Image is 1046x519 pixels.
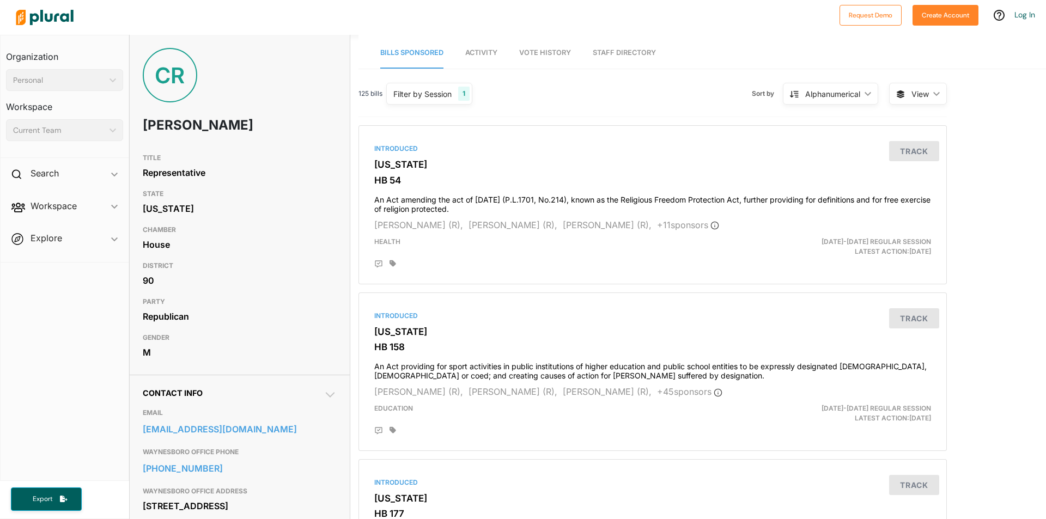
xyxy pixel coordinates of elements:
h3: [US_STATE] [374,326,931,337]
div: Introduced [374,478,931,487]
h3: HB 177 [374,508,931,519]
a: Create Account [913,9,978,20]
span: + 11 sponsor s [657,219,719,230]
h3: GENDER [143,331,337,344]
span: Education [374,404,413,412]
a: Bills Sponsored [380,38,443,69]
div: Add Position Statement [374,426,383,435]
h3: Organization [6,41,123,65]
span: [PERSON_NAME] (R), [469,386,557,397]
span: [PERSON_NAME] (R), [374,386,463,397]
h3: Workspace [6,91,123,115]
div: Latest Action: [DATE] [748,237,939,257]
span: View [911,88,929,100]
a: [PHONE_NUMBER] [143,460,337,477]
span: Contact Info [143,388,203,398]
div: Alphanumerical [805,88,860,100]
button: Create Account [913,5,978,26]
a: Log In [1014,10,1035,20]
span: [PERSON_NAME] (R), [469,219,557,230]
h3: PARTY [143,295,337,308]
div: Add tags [390,426,396,434]
h3: WAYNESBORO OFFICE PHONE [143,445,337,459]
h3: TITLE [143,151,337,164]
h3: HB 54 [374,175,931,186]
span: [PERSON_NAME] (R), [374,219,463,230]
div: Representative [143,164,337,181]
div: 90 [143,272,337,289]
div: Latest Action: [DATE] [748,404,939,423]
button: Track [889,141,939,161]
div: Introduced [374,311,931,321]
a: Staff Directory [593,38,656,69]
h4: An Act providing for sport activities in public institutions of higher education and public schoo... [374,357,931,381]
div: Current Team [13,125,105,136]
h3: DISTRICT [143,259,337,272]
a: Request Demo [840,9,902,20]
div: Add tags [390,260,396,267]
a: Activity [465,38,497,69]
span: Vote History [519,48,571,57]
button: Export [11,487,82,511]
div: Introduced [374,144,931,154]
span: [DATE]-[DATE] Regular Session [822,404,931,412]
div: 1 [458,87,470,101]
h3: STATE [143,187,337,200]
h3: EMAIL [143,406,337,419]
span: Export [25,494,60,504]
div: Add Position Statement [374,260,383,268]
div: House [143,236,337,253]
span: 125 bills [358,89,382,99]
a: Vote History [519,38,571,69]
span: Health [374,237,400,246]
h2: Search [31,167,59,179]
div: CR [143,48,197,102]
div: Personal [13,75,105,86]
span: Bills Sponsored [380,48,443,57]
div: M [143,344,337,361]
span: [PERSON_NAME] (R), [563,219,652,230]
div: [US_STATE] [143,200,337,217]
h3: [US_STATE] [374,159,931,170]
div: [STREET_ADDRESS] [143,498,337,514]
span: Sort by [752,89,783,99]
h3: [US_STATE] [374,493,931,504]
h3: HB 158 [374,341,931,352]
button: Request Demo [840,5,902,26]
span: + 45 sponsor s [657,386,722,397]
div: Republican [143,308,337,325]
h3: WAYNESBORO OFFICE ADDRESS [143,485,337,498]
h3: CHAMBER [143,223,337,236]
span: Activity [465,48,497,57]
h1: [PERSON_NAME] [143,109,259,142]
h4: An Act amending the act of [DATE] (P.L.1701, No.214), known as the Religious Freedom Protection A... [374,190,931,214]
button: Track [889,308,939,328]
a: [EMAIL_ADDRESS][DOMAIN_NAME] [143,421,337,437]
div: Filter by Session [393,88,452,100]
span: [DATE]-[DATE] Regular Session [822,237,931,246]
span: [PERSON_NAME] (R), [563,386,652,397]
button: Track [889,475,939,495]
